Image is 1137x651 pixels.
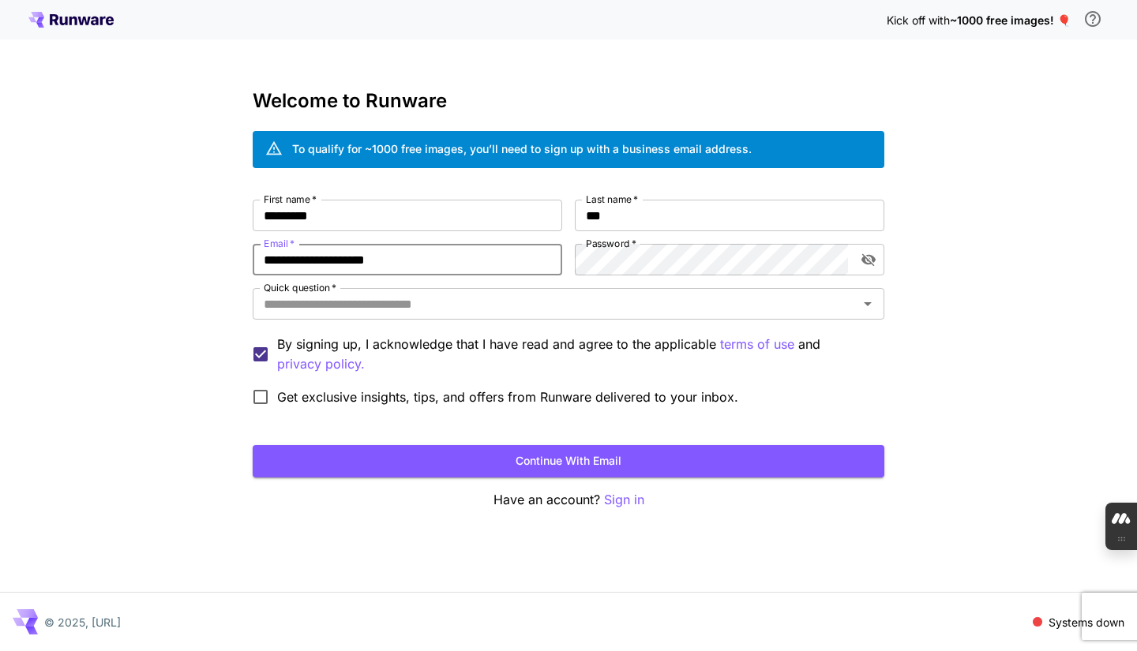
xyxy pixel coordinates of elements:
p: By signing up, I acknowledge that I have read and agree to the applicable and [277,335,872,374]
button: Sign in [604,490,644,510]
div: To qualify for ~1000 free images, you’ll need to sign up with a business email address. [292,140,752,157]
h3: Welcome to Runware [253,90,884,112]
label: Quick question [264,281,336,294]
span: Kick off with [887,13,950,27]
p: © 2025, [URL] [44,614,121,630]
label: Password [586,237,636,250]
p: terms of use [720,335,794,354]
button: In order to qualify for free credit, you need to sign up with a business email address and click ... [1077,3,1109,35]
span: ~1000 free images! 🎈 [950,13,1071,27]
p: Systems down [1049,614,1124,630]
span: Get exclusive insights, tips, and offers from Runware delivered to your inbox. [277,387,738,406]
label: Email [264,237,295,250]
button: Open [857,293,879,315]
label: Last name [586,193,638,206]
label: First name [264,193,317,206]
button: By signing up, I acknowledge that I have read and agree to the applicable and privacy policy. [720,335,794,354]
p: privacy policy. [277,354,365,374]
p: Have an account? [253,490,884,510]
button: toggle password visibility [854,245,883,274]
button: Continue with email [253,445,884,477]
button: By signing up, I acknowledge that I have read and agree to the applicable terms of use and [277,354,365,374]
